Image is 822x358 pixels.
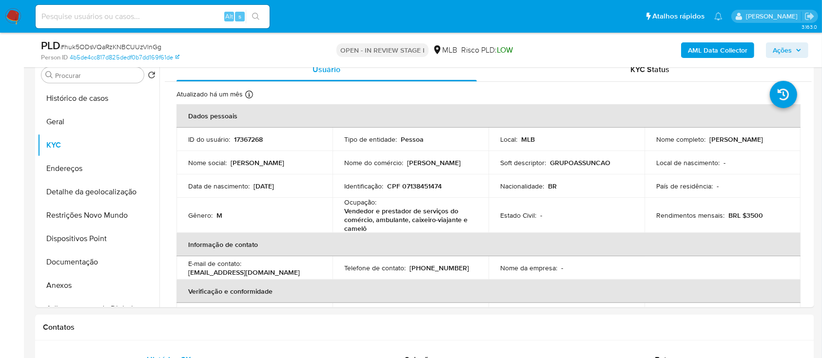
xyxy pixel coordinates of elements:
p: Nome social : [188,158,227,167]
button: Dispositivos Point [38,227,159,250]
button: Procurar [45,71,53,79]
h1: Contatos [43,322,806,332]
input: Pesquise usuários ou casos... [36,10,270,23]
button: Restrições Novo Mundo [38,204,159,227]
button: Anexos [38,274,159,297]
button: Retornar ao pedido padrão [148,71,156,82]
p: Telefone de contato : [344,264,406,272]
span: Risco PLD: [461,45,513,56]
p: Gênero : [188,211,213,220]
p: Nome da empresa : [500,264,557,272]
button: Histórico de casos [38,87,159,110]
p: BRL $3500 [728,211,763,220]
button: search-icon [246,10,266,23]
span: Alt [225,12,233,21]
p: Nome completo : [656,135,705,144]
p: BR [548,182,557,190]
button: Documentação [38,250,159,274]
span: 3.163.0 [802,23,817,31]
th: Informação de contato [176,233,801,256]
p: [PHONE_NUMBER] [410,264,469,272]
p: [PERSON_NAME] [231,158,284,167]
a: 4b5de4cc817d825dedf0b7dd169f61de [70,53,179,62]
p: giovanna.petenuci@mercadolivre.com [746,12,801,21]
span: Atalhos rápidos [652,11,705,21]
button: Adiantamentos de Dinheiro [38,297,159,320]
p: [PERSON_NAME] [709,135,763,144]
button: Detalhe da geolocalização [38,180,159,204]
p: OPEN - IN REVIEW STAGE I [336,43,429,57]
p: País de residência : [656,182,713,190]
p: [EMAIL_ADDRESS][DOMAIN_NAME] [188,268,300,277]
p: Identificação : [344,182,383,190]
p: 17367268 [234,135,263,144]
button: AML Data Collector [681,42,754,58]
p: M [216,211,222,220]
input: Procurar [55,71,140,80]
p: Vendedor e prestador de serviços do comércio, ambulante, caixeiro-viajante e camelô [344,207,473,233]
p: Data de nascimento : [188,182,250,190]
b: AML Data Collector [688,42,747,58]
button: Endereços [38,157,159,180]
span: # huk5ODsVQaRzKNBCUUzVlnGg [60,42,161,52]
th: Verificação e conformidade [176,280,801,303]
p: Atualizado há um mês [176,90,243,99]
p: [PERSON_NAME] [407,158,461,167]
p: Rendimentos mensais : [656,211,724,220]
p: - [561,264,563,272]
p: ID do usuário : [188,135,230,144]
p: - [724,158,725,167]
b: Person ID [41,53,68,62]
p: MLB [521,135,535,144]
p: Nome do comércio : [344,158,403,167]
p: Estado Civil : [500,211,536,220]
p: [DATE] [254,182,274,190]
p: CPF 07138451474 [387,182,442,190]
div: MLB [432,45,457,56]
span: Ações [773,42,792,58]
p: GRUPOASSUNCAO [550,158,610,167]
p: Tipo de entidade : [344,135,397,144]
p: Local de nascimento : [656,158,720,167]
span: LOW [497,44,513,56]
b: PLD [41,38,60,53]
p: Local : [500,135,517,144]
p: - [717,182,719,190]
p: - [540,211,542,220]
span: s [238,12,241,21]
button: Ações [766,42,808,58]
button: KYC [38,133,159,157]
a: Notificações [714,12,723,20]
a: Sair [804,11,815,21]
button: Geral [38,110,159,133]
p: Soft descriptor : [500,158,546,167]
span: KYC Status [630,64,669,75]
p: Ocupação : [344,198,376,207]
span: Usuário [313,64,340,75]
p: Nacionalidade : [500,182,544,190]
p: Pessoa [401,135,424,144]
p: E-mail de contato : [188,259,241,268]
th: Dados pessoais [176,104,801,128]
